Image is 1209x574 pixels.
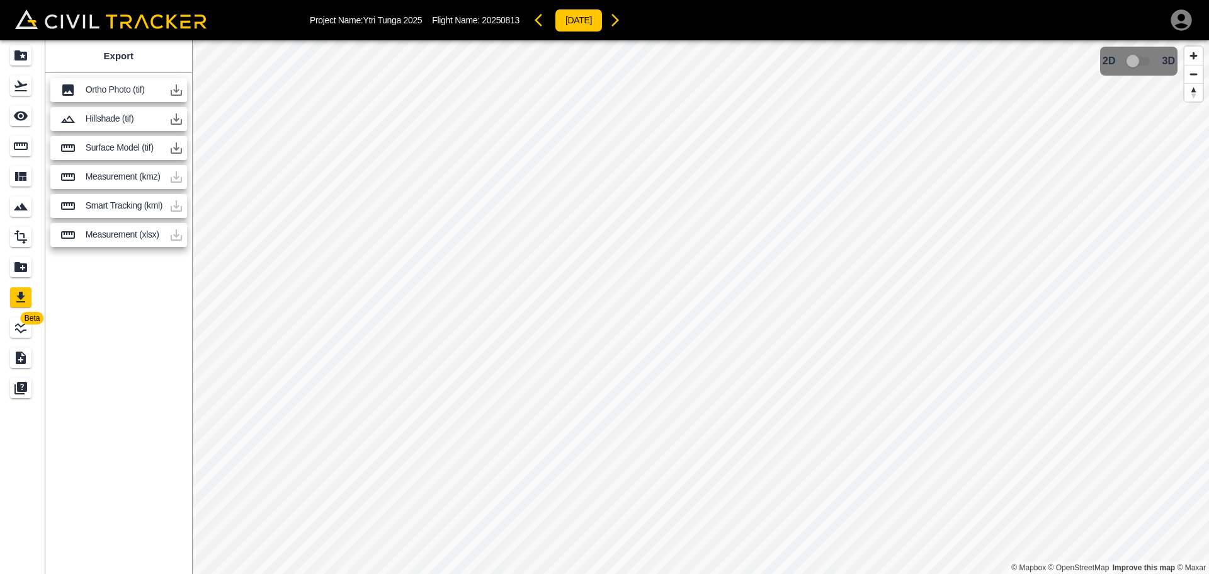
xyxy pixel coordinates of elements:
button: [DATE] [555,9,603,32]
a: Mapbox [1011,563,1046,572]
span: 3D [1162,55,1175,67]
canvas: Map [192,40,1209,574]
img: Civil Tracker [15,9,207,29]
a: OpenStreetMap [1048,563,1110,572]
button: Zoom in [1184,47,1203,65]
button: Zoom out [1184,65,1203,83]
a: Maxar [1177,563,1206,572]
p: Project Name: Ytri Tunga 2025 [310,15,422,25]
p: Flight Name: [432,15,519,25]
span: 2D [1103,55,1115,67]
a: Map feedback [1113,563,1175,572]
span: 20250813 [482,15,519,25]
span: 3D model not uploaded yet [1121,49,1157,73]
button: Reset bearing to north [1184,83,1203,101]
